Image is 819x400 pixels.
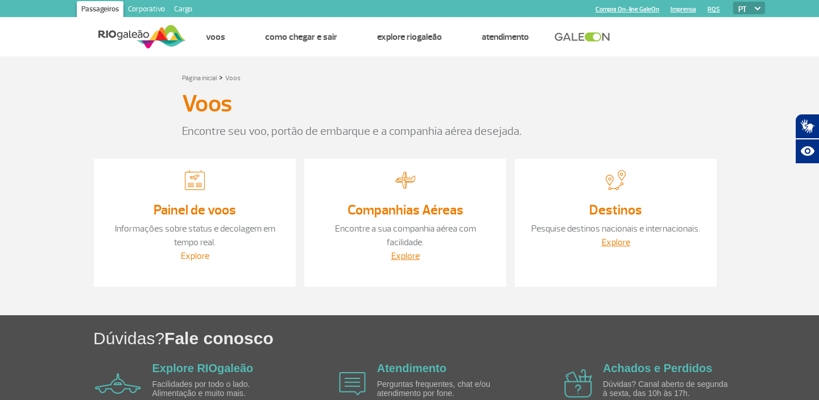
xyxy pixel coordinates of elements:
[335,223,476,248] a: Encontre a sua companhia aérea com facilidade.
[348,201,464,218] a: Companhias Aéreas
[795,114,819,139] button: Abrir tradutor de língua de sinais.
[708,6,720,13] a: RQS
[225,74,241,83] a: Voos
[482,31,529,43] a: Atendimento
[602,237,630,248] a: Explore
[95,373,141,394] img: airplane icon
[564,369,592,398] img: airplane icon
[182,90,232,118] h3: Voos
[589,201,642,218] a: Destinos
[77,1,123,19] a: Passageiros
[265,31,337,43] a: Como chegar e sair
[671,6,696,13] a: Imprensa
[182,123,637,140] p: Encontre seu voo, portão de embarque e a companhia aérea desejada.
[377,31,442,43] a: Explore RIOgaleão
[152,380,283,398] p: Facilidades por todo o lado. Alimentação e muito mais.
[603,380,734,398] p: Dúvidas? Canal aberto de segunda à sexta, das 10h às 17h.
[339,372,366,395] img: airplane icon
[603,362,712,374] a: Achados e Perdidos
[391,250,420,262] a: Explore
[115,223,275,248] a: Informações sobre status e decolagem em tempo real.
[795,139,819,164] button: Abrir recursos assistivos.
[152,362,254,374] a: Explore RIOgaleão
[531,223,700,234] a: Pesquise destinos nacionais e internacionais.
[123,1,169,19] a: Corporativo
[181,250,209,262] a: Explore
[164,329,274,348] span: Fale conosco
[377,380,508,398] p: Perguntas frequentes, chat e/ou atendimento por fone.
[154,201,236,218] a: Painel de voos
[93,327,819,350] h1: Dúvidas?
[377,362,446,374] a: Atendimento
[795,114,819,164] div: Plugin de acessibilidade da Hand Talk.
[182,74,217,83] a: Página inicial
[169,1,197,19] a: Cargo
[206,31,225,43] a: Voos
[219,71,223,84] a: >
[595,6,659,13] a: Compra On-line GaleOn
